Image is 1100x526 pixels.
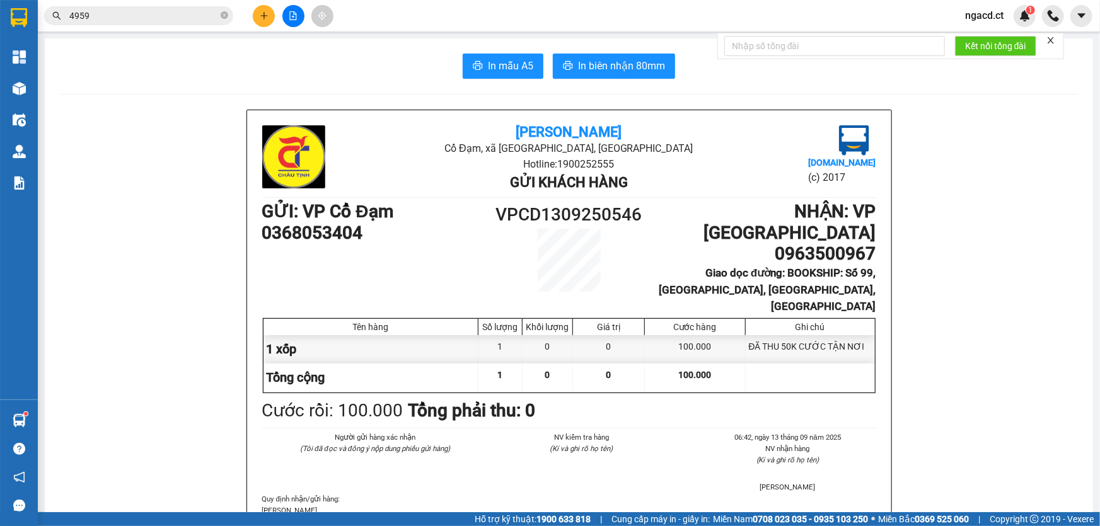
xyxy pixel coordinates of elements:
div: ĐÃ THU 50K CƯỚC TẬN NƠI [746,335,875,363]
img: warehouse-icon [13,414,26,427]
span: printer [473,60,483,72]
span: message [13,500,25,512]
b: Tổng phải thu: 0 [408,400,536,421]
span: question-circle [13,443,25,455]
h1: VPCD1309250546 [492,201,646,229]
span: | [600,512,602,526]
span: aim [318,11,327,20]
li: Cổ Đạm, xã [GEOGRAPHIC_DATA], [GEOGRAPHIC_DATA] [118,31,527,47]
div: Cước rồi : 100.000 [262,397,403,425]
button: printerIn mẫu A5 [463,54,543,79]
div: 1 xốp [263,335,479,363]
span: Cung cấp máy in - giấy in: [611,512,710,526]
button: aim [311,5,333,27]
strong: 1900 633 818 [536,514,591,524]
li: (c) 2017 [808,169,876,185]
i: (Tôi đã đọc và đồng ý nộp dung phiếu gửi hàng) [300,444,450,453]
div: Số lượng [482,322,519,332]
span: 1 [1028,6,1033,14]
div: Cước hàng [648,322,741,332]
div: Khối lượng [526,322,569,332]
span: 100.000 [678,370,711,380]
span: ngacd.ct [955,8,1014,23]
span: close [1046,36,1055,45]
img: logo.jpg [262,125,325,188]
p: [PERSON_NAME] [262,505,876,516]
li: 06:42, ngày 13 tháng 09 năm 2025 [700,432,876,443]
span: close-circle [221,10,228,22]
strong: 0708 023 035 - 0935 103 250 [753,514,868,524]
img: logo.jpg [16,16,79,79]
button: Kết nối tổng đài [955,36,1036,56]
b: GỬI : VP Cổ Đạm [262,201,393,222]
img: logo-vxr [11,8,27,27]
div: Giá trị [576,322,641,332]
div: 0 [523,335,573,363]
i: (Kí và ghi rõ họ tên) [756,455,819,464]
li: Hotline: 1900252555 [118,47,527,62]
span: 1 [498,370,503,380]
span: ⚪️ [871,517,875,522]
li: NV kiểm tra hàng [494,432,669,443]
input: Tìm tên, số ĐT hoặc mã đơn [69,9,218,23]
li: Hotline: 1900252555 [364,156,773,172]
span: Kết nối tổng đài [965,39,1026,53]
span: | [978,512,980,526]
span: In biên nhận 80mm [578,58,665,74]
sup: 1 [24,412,28,416]
div: Ghi chú [749,322,872,332]
div: 100.000 [645,335,745,363]
button: file-add [282,5,304,27]
b: [PERSON_NAME] [516,124,622,140]
b: [DOMAIN_NAME] [808,157,876,168]
span: Miền Nam [713,512,868,526]
sup: 1 [1026,6,1035,14]
b: Gửi khách hàng [510,174,628,190]
span: caret-down [1076,10,1087,21]
span: search [52,11,61,20]
img: warehouse-icon [13,82,26,95]
span: printer [563,60,573,72]
button: caret-down [1070,5,1092,27]
span: Miền Bắc [878,512,969,526]
div: Tên hàng [267,322,475,332]
img: warehouse-icon [13,145,26,158]
span: copyright [1030,515,1039,523]
img: warehouse-icon [13,113,26,127]
span: close-circle [221,11,228,19]
button: printerIn biên nhận 80mm [553,54,675,79]
div: 0 [573,335,645,363]
span: Hỗ trợ kỹ thuật: [475,512,591,526]
h1: 0368053404 [262,222,492,244]
li: NV nhận hàng [700,443,876,454]
img: solution-icon [13,176,26,190]
img: icon-new-feature [1019,10,1031,21]
span: 0 [606,370,611,380]
li: [PERSON_NAME] [700,481,876,493]
img: logo.jpg [839,125,869,156]
strong: 0369 525 060 [915,514,969,524]
div: Quy định nhận/gửi hàng : [262,493,876,516]
h1: 0963500967 [646,243,876,265]
li: Cổ Đạm, xã [GEOGRAPHIC_DATA], [GEOGRAPHIC_DATA] [364,140,773,156]
img: phone-icon [1048,10,1059,21]
b: NHẬN : VP [GEOGRAPHIC_DATA] [704,201,876,243]
button: plus [253,5,275,27]
span: notification [13,471,25,483]
input: Nhập số tổng đài [724,36,945,56]
span: 0 [545,370,550,380]
li: Người gửi hàng xác nhận [287,432,463,443]
span: In mẫu A5 [488,58,533,74]
span: plus [260,11,269,20]
div: 1 [478,335,523,363]
b: Giao dọc đường: BOOKSHIP: Số 99, [GEOGRAPHIC_DATA], [GEOGRAPHIC_DATA], [GEOGRAPHIC_DATA] [659,266,876,312]
img: dashboard-icon [13,50,26,64]
span: file-add [289,11,298,20]
span: Tổng cộng [267,370,325,385]
b: GỬI : VP Cổ Đạm [16,91,147,112]
i: (Kí và ghi rõ họ tên) [550,444,613,453]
